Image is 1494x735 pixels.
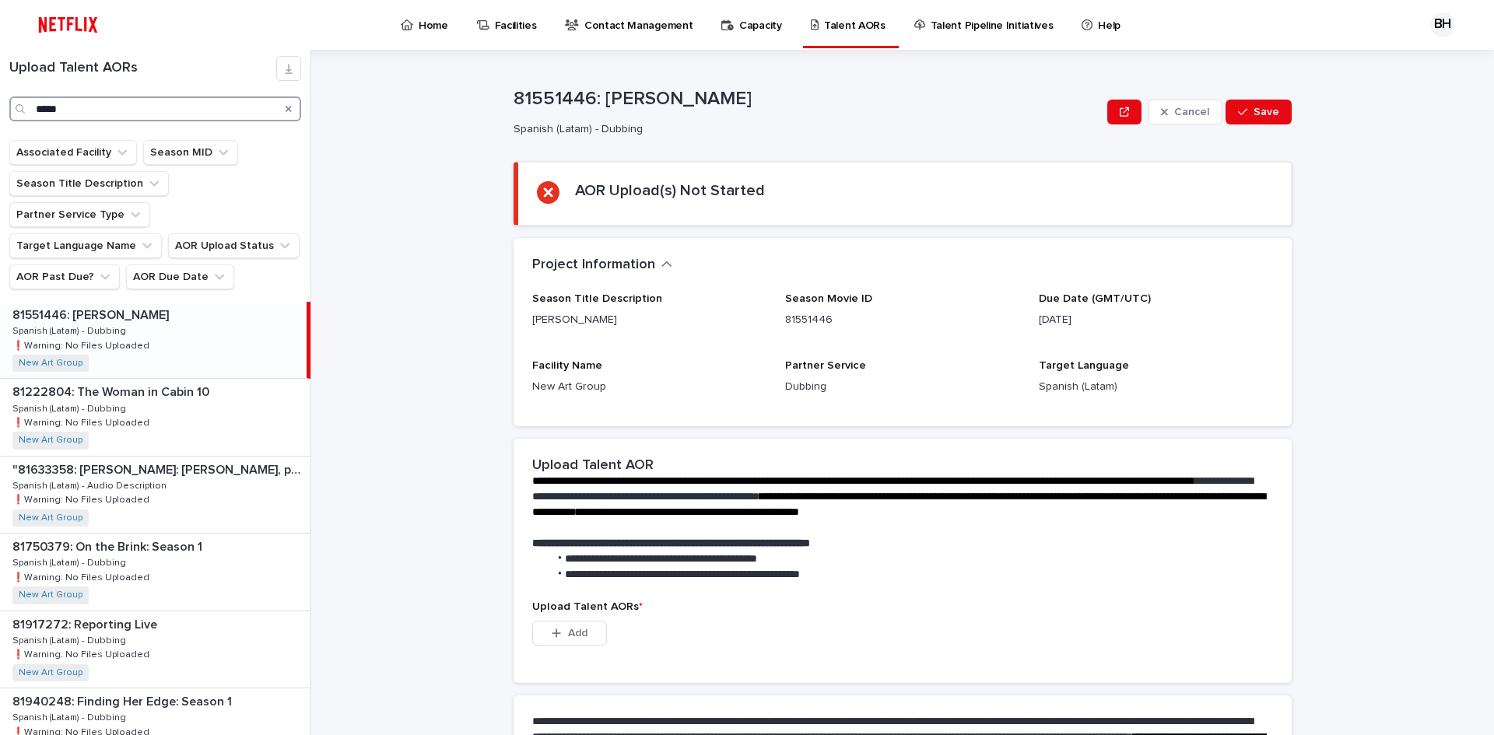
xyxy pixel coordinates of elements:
p: ❗️Warning: No Files Uploaded [12,569,153,583]
span: Add [568,628,587,639]
p: Spanish (Latam) - Dubbing [514,123,1095,136]
div: BH [1430,12,1455,37]
span: Due Date (GMT/UTC) [1039,293,1151,304]
p: 81222804: The Woman in Cabin 10 [12,382,212,400]
h2: Project Information [532,257,655,274]
button: Associated Facility [9,140,137,165]
button: Season Title Description [9,171,169,196]
p: 81750379: On the Brink: Season 1 [12,537,205,555]
p: 81551446: [PERSON_NAME] [12,305,172,323]
span: Save [1254,107,1279,117]
p: "81633358: Juan Gabriel: Debo, puedo y quiero: Limited Series" [12,460,307,478]
button: Save [1226,100,1292,124]
button: AOR Past Due? [9,264,120,289]
span: Cancel [1174,107,1209,117]
p: ❗️Warning: No Files Uploaded [12,646,153,660]
p: Spanish (Latam) - Dubbing [12,555,129,569]
p: 81551446: [PERSON_NAME] [514,88,1101,110]
a: New Art Group [19,590,82,600]
button: AOR Due Date [126,264,234,289]
h2: Upload Talent AOR [532,457,654,474]
a: New Art Group [19,513,82,523]
button: Season MID [143,140,238,165]
button: AOR Upload Status [168,233,300,258]
p: Spanish (Latam) - Dubbing [12,632,129,646]
p: ❗️Warning: No Files Uploaded [12,338,153,352]
p: Spanish (Latam) - Dubbing [12,709,129,723]
img: ifQbXi3ZQGMSEF7WDB7W [31,9,105,40]
button: Add [532,621,607,646]
p: [PERSON_NAME] [532,312,766,328]
span: Upload Talent AORs [532,601,643,612]
input: Search [9,96,301,121]
span: Season Title Description [532,293,662,304]
p: ❗️Warning: No Files Uploaded [12,415,153,429]
p: Dubbing [785,379,1019,395]
p: Spanish (Latam) - Dubbing [12,401,129,415]
p: 81940248: Finding Her Edge: Season 1 [12,691,235,709]
a: New Art Group [19,358,82,369]
button: Project Information [532,257,672,274]
p: [DATE] [1039,312,1273,328]
span: Target Language [1039,360,1129,371]
p: ❗️Warning: No Files Uploaded [12,492,153,506]
p: 81917272: Reporting Live [12,614,160,632]
span: Partner Service [785,360,866,371]
p: Spanish (Latam) [1039,379,1273,395]
p: New Art Group [532,379,766,395]
button: Cancel [1148,100,1222,124]
p: Spanish (Latam) - Dubbing [12,323,129,337]
button: Partner Service Type [9,202,150,227]
a: New Art Group [19,667,82,678]
h2: AOR Upload(s) Not Started [575,181,765,200]
p: 81551446 [785,312,1019,328]
span: Facility Name [532,360,602,371]
span: Season Movie ID [785,293,872,304]
button: Target Language Name [9,233,162,258]
p: Spanish (Latam) - Audio Description [12,478,170,492]
h1: Upload Talent AORs [9,60,276,77]
a: New Art Group [19,435,82,446]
